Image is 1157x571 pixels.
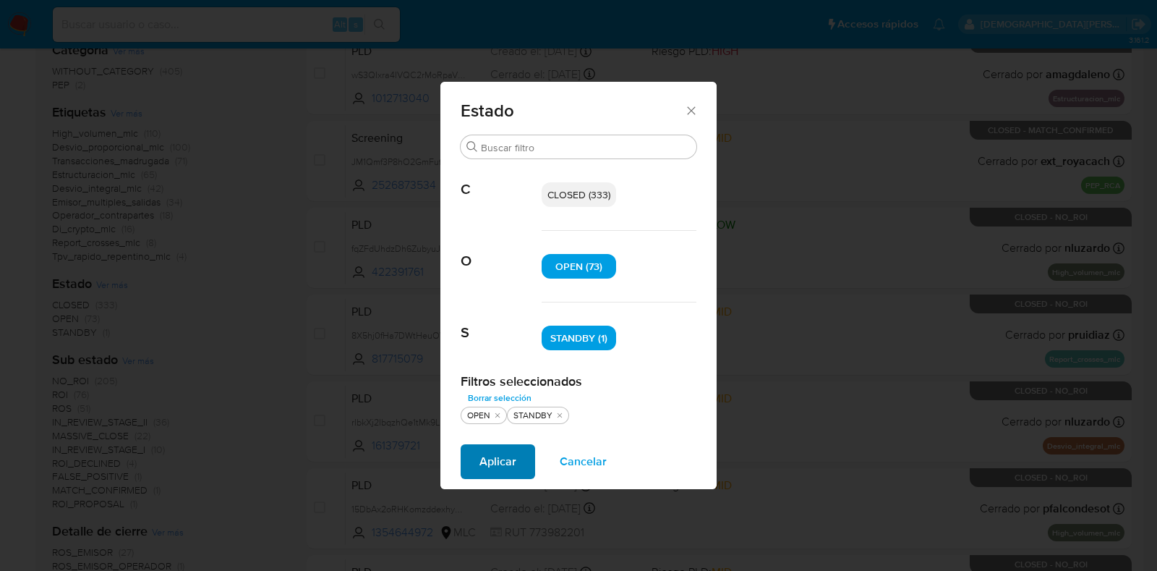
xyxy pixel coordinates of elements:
span: O [461,231,542,270]
button: quitar STANDBY [554,410,565,421]
span: CLOSED (333) [547,187,610,202]
button: Cancelar [541,444,626,479]
div: CLOSED (333) [542,182,616,207]
div: OPEN [464,410,493,422]
div: STANDBY [511,410,555,422]
span: Estado [461,102,684,119]
span: C [461,159,542,198]
button: Buscar [466,141,478,153]
input: Buscar filtro [481,141,691,154]
button: quitar OPEN [492,410,503,421]
span: Aplicar [479,446,516,478]
button: Borrar selección [461,389,539,407]
span: OPEN (73) [555,259,602,274]
span: S [461,303,542,342]
h2: Filtros seleccionados [461,373,696,389]
span: Cancelar [560,446,607,478]
button: Cerrar [684,103,697,117]
div: OPEN (73) [542,254,616,279]
button: Aplicar [461,444,535,479]
div: STANDBY (1) [542,326,616,350]
span: STANDBY (1) [550,331,607,345]
span: Borrar selección [468,391,531,405]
